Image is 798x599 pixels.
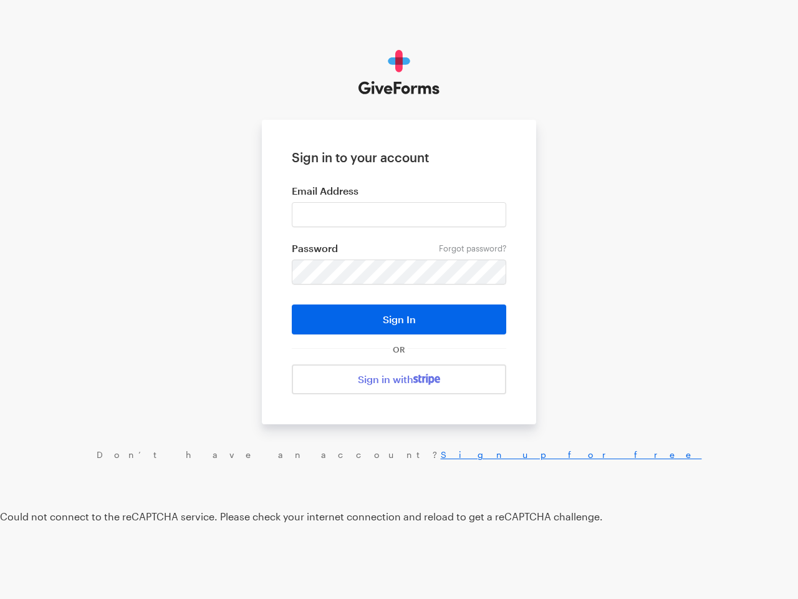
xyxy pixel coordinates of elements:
[292,304,506,334] button: Sign In
[413,374,440,385] img: stripe-07469f1003232ad58a8838275b02f7af1ac9ba95304e10fa954b414cd571f63b.svg
[358,50,440,95] img: GiveForms
[292,150,506,165] h1: Sign in to your account
[292,364,506,394] a: Sign in with
[390,344,408,354] span: OR
[12,449,786,460] div: Don’t have an account?
[441,449,702,460] a: Sign up for free
[292,185,506,197] label: Email Address
[439,243,506,253] a: Forgot password?
[292,242,506,255] label: Password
